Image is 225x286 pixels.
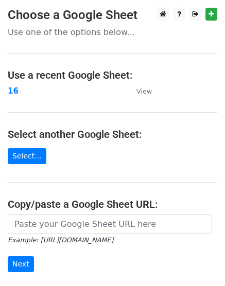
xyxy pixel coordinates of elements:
h3: Choose a Google Sheet [8,8,217,23]
a: Select... [8,148,46,164]
small: Example: [URL][DOMAIN_NAME] [8,236,113,244]
input: Paste your Google Sheet URL here [8,214,212,234]
input: Next [8,256,34,272]
p: Use one of the options below... [8,27,217,38]
a: View [126,86,152,96]
small: View [136,87,152,95]
h4: Select another Google Sheet: [8,128,217,140]
h4: Use a recent Google Sheet: [8,69,217,81]
h4: Copy/paste a Google Sheet URL: [8,198,217,210]
a: 16 [8,86,19,96]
